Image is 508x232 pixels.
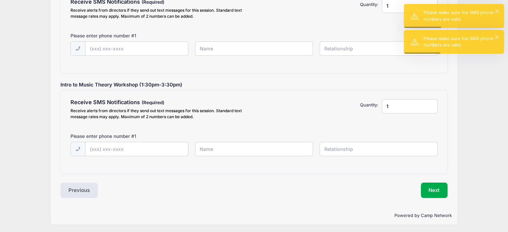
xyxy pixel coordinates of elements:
div: Receive alerts from directors if they send out text messages for this session. Standard text mess... [70,7,251,19]
button: Previous [60,183,98,198]
h4: Receive SMS Notifications [70,99,251,106]
div: Please make sure the SMS phone numbers are valid. [424,9,499,22]
input: Relationship [320,142,438,156]
input: Relationship [320,41,438,56]
button: × [495,35,499,39]
h5: Intro to Music Theory Workshop (1:30pm-3:30pm) [57,82,451,88]
span: 1 [134,33,136,38]
div: Receive alerts from directors if they send out text messages for this session. Standard text mess... [70,108,251,120]
input: Quantity [382,99,438,113]
div: Please make sure the SMS phone numbers are valid. [424,35,499,48]
input: Name [195,41,313,56]
span: 1 [134,134,136,139]
p: Powered by Camp Network [56,212,452,219]
label: Please enter phone number # [70,133,136,140]
input: (xxx) xxx-xxxx [85,142,189,156]
label: Please enter phone number # [70,32,136,39]
button: × [495,9,499,13]
input: (xxx) xxx-xxxx [85,41,189,56]
button: Next [421,183,448,198]
input: Name [195,142,313,156]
